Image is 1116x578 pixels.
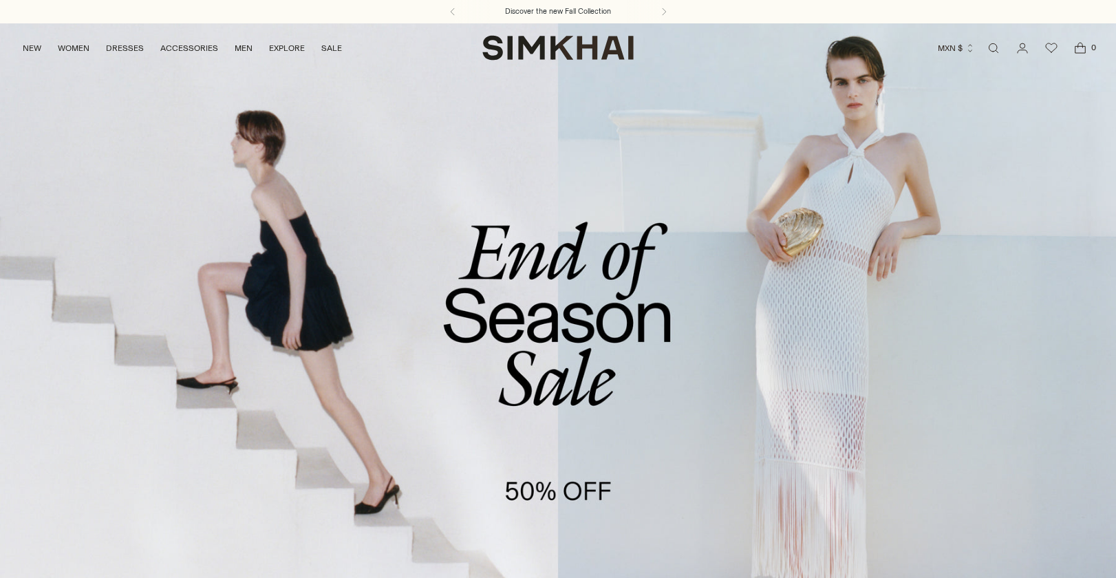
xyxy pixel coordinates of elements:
[980,34,1007,62] a: Open search modal
[938,33,975,63] button: MXN $
[1038,34,1065,62] a: Wishlist
[1009,34,1036,62] a: Go to the account page
[269,33,305,63] a: EXPLORE
[235,33,253,63] a: MEN
[106,33,144,63] a: DRESSES
[321,33,342,63] a: SALE
[58,33,89,63] a: WOMEN
[23,33,41,63] a: NEW
[1066,34,1094,62] a: Open cart modal
[505,6,611,17] a: Discover the new Fall Collection
[160,33,218,63] a: ACCESSORIES
[482,34,634,61] a: SIMKHAI
[1087,41,1099,54] span: 0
